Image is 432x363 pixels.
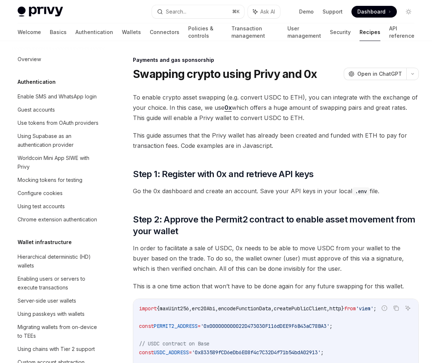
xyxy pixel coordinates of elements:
a: API reference [389,23,414,41]
a: Support [323,8,343,15]
span: , [327,305,329,312]
button: Open in ChatGPT [344,68,406,80]
a: Overview [12,53,105,66]
span: This guide assumes that the Privy wallet has already been created and funded with ETH to pay for ... [133,130,419,151]
span: Dashboard [357,8,386,15]
span: import [139,305,157,312]
span: '0x000000000022D473030F116dDEE9F6B43aC78BA3' [201,323,329,329]
div: Worldcoin Mini App SIWE with Privy [18,154,101,171]
a: Using chains with Tier 2 support [12,343,105,356]
span: = [198,323,201,329]
span: maxUint256 [160,305,189,312]
span: const [139,349,154,356]
div: Chrome extension authentication [18,215,97,224]
div: Enable SMS and WhatsApp login [18,92,97,101]
a: Basics [50,23,67,41]
h5: Authentication [18,78,56,86]
a: User management [287,23,321,41]
a: Dashboard [351,6,397,18]
span: Ask AI [260,8,275,15]
div: Search... [166,7,186,16]
span: erc20Abi [192,305,215,312]
div: Using chains with Tier 2 support [18,345,95,353]
span: USDC_ADDRESS [154,349,189,356]
span: 'viem' [356,305,373,312]
a: Hierarchical deterministic (HD) wallets [12,250,105,272]
h5: Wallet infrastructure [18,238,72,247]
span: ; [321,349,324,356]
button: Toggle dark mode [403,6,414,18]
code: .env [352,187,370,195]
a: Demo [299,8,314,15]
img: light logo [18,7,63,17]
span: http [329,305,341,312]
a: Transaction management [231,23,279,41]
div: Mocking tokens for testing [18,176,82,184]
span: } [341,305,344,312]
div: Server-side user wallets [18,296,76,305]
a: Worldcoin Mini App SIWE with Privy [12,151,105,173]
a: Authentication [75,23,113,41]
a: Using passkeys with wallets [12,307,105,321]
a: Security [330,23,351,41]
span: , [271,305,274,312]
a: Guest accounts [12,103,105,116]
span: Step 1: Register with 0x and retrieve API keys [133,168,313,180]
div: Hierarchical deterministic (HD) wallets [18,252,101,270]
div: Overview [18,55,41,64]
div: Using passkeys with wallets [18,310,85,318]
span: ⌘ K [232,9,240,15]
div: Migrating wallets from on-device to TEEs [18,323,101,340]
span: createPublicClient [274,305,327,312]
button: Copy the contents from the code block [391,303,401,313]
a: Use tokens from OAuth providers [12,116,105,130]
span: '0x833589fCD6eDb6E08f4c7C32D4f71b54bdA02913' [192,349,321,356]
a: Chrome extension authentication [12,213,105,226]
a: 0x [224,104,232,112]
a: Welcome [18,23,41,41]
a: Connectors [150,23,179,41]
button: Report incorrect code [380,303,389,313]
a: Mocking tokens for testing [12,173,105,187]
button: Ask AI [248,5,280,18]
span: = [189,349,192,356]
a: Using Supabase as an authentication provider [12,130,105,151]
div: Using Supabase as an authentication provider [18,132,101,149]
div: Payments and gas sponsorship [133,56,419,64]
a: Wallets [122,23,141,41]
h1: Swapping crypto using Privy and 0x [133,67,317,81]
a: Recipes [360,23,380,41]
span: Open in ChatGPT [357,70,402,78]
span: To enable crypto asset swapping (e.g. convert USDC to ETH), you can integrate with the exchange o... [133,92,419,123]
span: ; [373,305,376,312]
a: Configure cookies [12,187,105,200]
a: Policies & controls [188,23,223,41]
span: encodeFunctionData [218,305,271,312]
a: Using test accounts [12,200,105,213]
span: // USDC contract on Base [139,340,209,347]
span: from [344,305,356,312]
span: PERMIT2_ADDRESS [154,323,198,329]
a: Enabling users or servers to execute transactions [12,272,105,294]
button: Ask AI [403,303,413,313]
div: Using test accounts [18,202,65,211]
a: Enable SMS and WhatsApp login [12,90,105,103]
div: Use tokens from OAuth providers [18,119,98,127]
span: , [189,305,192,312]
div: Configure cookies [18,189,63,198]
div: Enabling users or servers to execute transactions [18,274,101,292]
span: ; [329,323,332,329]
a: Migrating wallets from on-device to TEEs [12,321,105,343]
span: This is a one time action that won’t have to be done again for any future swapping for this wallet. [133,281,419,291]
span: Go the 0x dashboard and create an account. Save your API keys in your local file. [133,186,419,196]
span: { [157,305,160,312]
button: Search...⌘K [152,5,245,18]
div: Guest accounts [18,105,55,114]
a: Server-side user wallets [12,294,105,307]
span: In order to facilitate a sale of USDC, 0x needs to be able to move USDC from your wallet to the b... [133,243,419,274]
span: const [139,323,154,329]
span: Step 2: Approve the Permit2 contract to enable asset movement from your wallet [133,214,419,237]
span: , [215,305,218,312]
